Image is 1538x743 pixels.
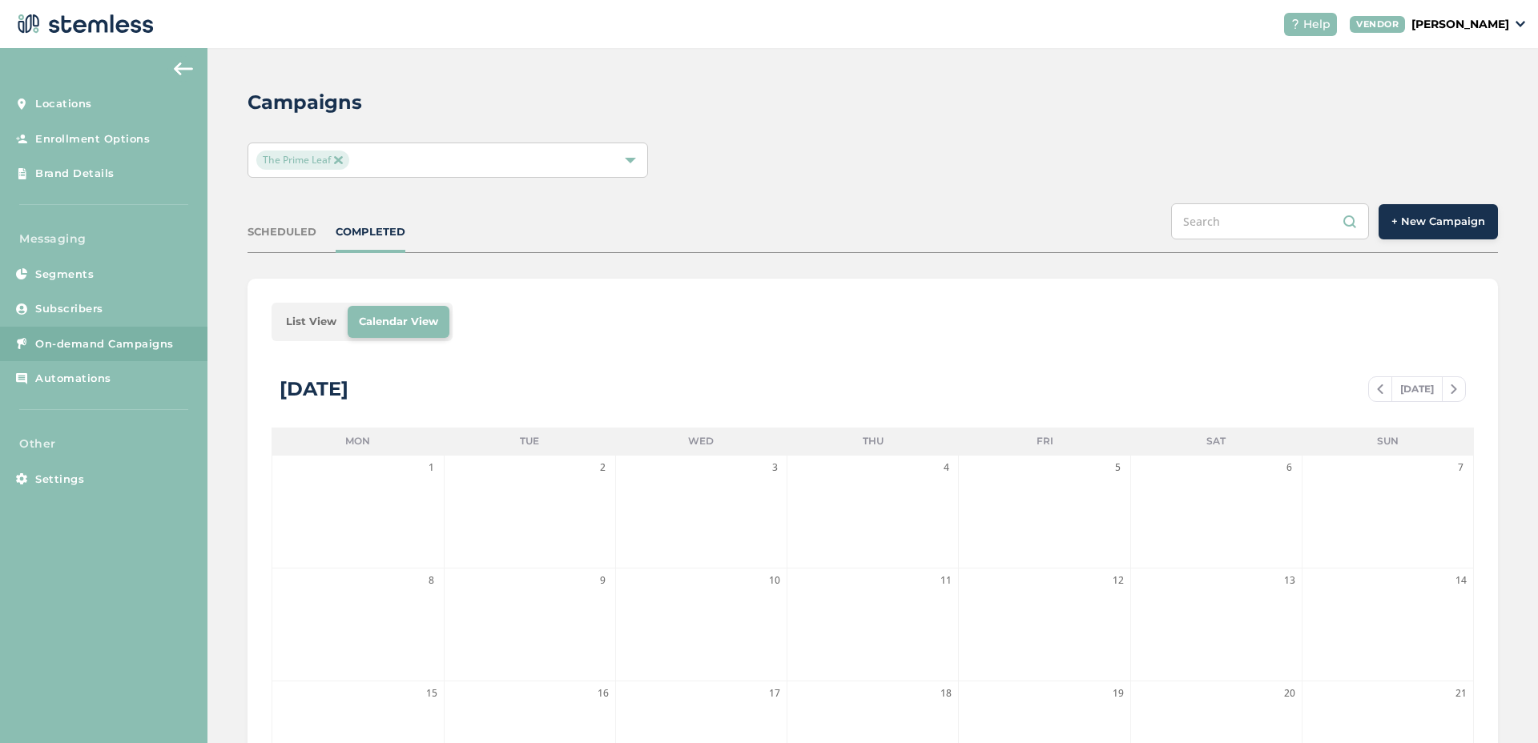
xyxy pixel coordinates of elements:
[35,267,94,283] span: Segments
[1516,21,1525,27] img: icon_down-arrow-small-66adaf34.svg
[35,472,84,488] span: Settings
[248,224,316,240] div: SCHEDULED
[1458,666,1538,743] iframe: Chat Widget
[275,306,348,338] li: List View
[35,96,92,112] span: Locations
[256,151,348,170] span: The Prime Leaf
[174,62,193,75] img: icon-arrow-back-accent-c549486e.svg
[1290,19,1300,29] img: icon-help-white-03924b79.svg
[248,88,362,117] h2: Campaigns
[1379,204,1498,239] button: + New Campaign
[1303,16,1331,33] span: Help
[334,156,342,164] img: icon-close-accent-8a337256.svg
[35,166,115,182] span: Brand Details
[1171,203,1369,239] input: Search
[348,306,449,338] li: Calendar View
[1350,16,1405,33] div: VENDOR
[35,131,150,147] span: Enrollment Options
[1411,16,1509,33] p: [PERSON_NAME]
[35,371,111,387] span: Automations
[35,336,174,352] span: On-demand Campaigns
[35,301,103,317] span: Subscribers
[336,224,405,240] div: COMPLETED
[1391,214,1485,230] span: + New Campaign
[13,8,154,40] img: logo-dark-0685b13c.svg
